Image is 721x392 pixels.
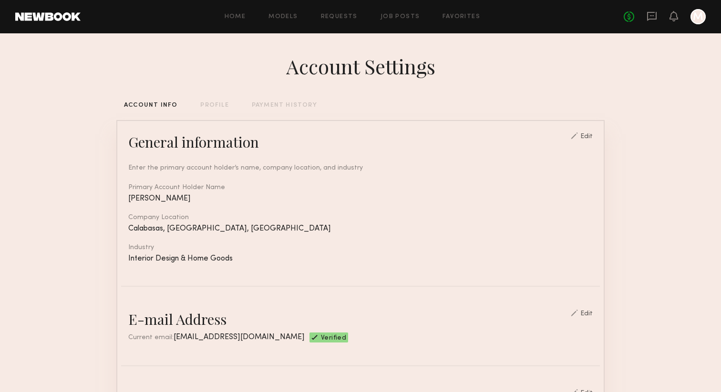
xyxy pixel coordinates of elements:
[268,14,298,20] a: Models
[128,132,259,151] div: General information
[381,14,420,20] a: Job Posts
[128,244,593,251] div: Industry
[124,102,177,109] div: ACCOUNT INFO
[252,102,317,109] div: PAYMENT HISTORY
[128,214,593,221] div: Company Location
[286,53,435,80] div: Account Settings
[580,133,593,140] div: Edit
[200,102,228,109] div: PROFILE
[128,310,227,329] div: E-mail Address
[321,14,358,20] a: Requests
[225,14,246,20] a: Home
[174,333,305,341] span: [EMAIL_ADDRESS][DOMAIN_NAME]
[128,184,593,191] div: Primary Account Holder Name
[128,195,593,203] div: [PERSON_NAME]
[443,14,480,20] a: Favorites
[128,225,593,233] div: Calabasas, [GEOGRAPHIC_DATA], [GEOGRAPHIC_DATA]
[128,255,593,263] div: Interior Design & Home Goods
[690,9,706,24] a: M
[580,311,593,317] div: Edit
[128,332,305,342] div: Current email:
[128,163,593,173] div: Enter the primary account holder’s name, company location, and industry
[321,335,346,342] span: Verified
